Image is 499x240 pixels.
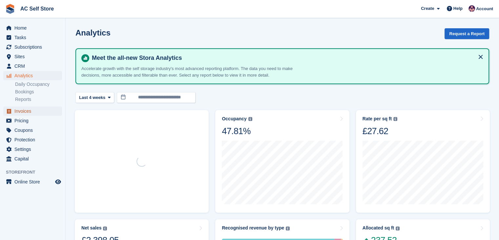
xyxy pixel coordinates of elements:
a: menu [3,154,62,163]
a: menu [3,61,62,71]
span: Last 4 weeks [79,94,105,101]
a: AC Self Store [18,3,56,14]
a: menu [3,52,62,61]
div: 47.81% [222,126,252,137]
span: Subscriptions [14,42,54,52]
a: menu [3,116,62,125]
h2: Analytics [75,28,111,37]
span: CRM [14,61,54,71]
div: Recognised revenue by type [222,225,284,231]
span: Capital [14,154,54,163]
a: Preview store [54,178,62,186]
span: Settings [14,145,54,154]
img: stora-icon-8386f47178a22dfd0bd8f6a31ec36ba5ce8667c1dd55bd0f319d3a0aa187defe.svg [5,4,15,14]
img: icon-info-grey-7440780725fd019a000dd9b08b2336e03edf1995a4989e88bcd33f0948082b44.svg [396,227,400,230]
span: Home [14,23,54,33]
img: icon-info-grey-7440780725fd019a000dd9b08b2336e03edf1995a4989e88bcd33f0948082b44.svg [393,117,397,121]
div: Net sales [81,225,101,231]
a: menu [3,107,62,116]
span: Protection [14,135,54,144]
span: Sites [14,52,54,61]
span: Storefront [6,169,65,176]
span: Coupons [14,126,54,135]
span: Help [453,5,463,12]
a: menu [3,135,62,144]
h4: Meet the all-new Stora Analytics [89,54,483,62]
img: icon-info-grey-7440780725fd019a000dd9b08b2336e03edf1995a4989e88bcd33f0948082b44.svg [248,117,252,121]
span: Account [476,6,493,12]
a: menu [3,42,62,52]
div: Occupancy [222,116,246,122]
p: Accelerate growth with the self storage industry's most advanced reporting platform. The data you... [81,65,311,78]
div: Allocated sq ft [363,225,394,231]
img: icon-info-grey-7440780725fd019a000dd9b08b2336e03edf1995a4989e88bcd33f0948082b44.svg [103,227,107,230]
span: Analytics [14,71,54,80]
span: Pricing [14,116,54,125]
button: Request a Report [445,28,489,39]
span: Online Store [14,177,54,186]
a: menu [3,177,62,186]
a: menu [3,126,62,135]
a: Daily Occupancy [15,81,62,87]
img: icon-info-grey-7440780725fd019a000dd9b08b2336e03edf1995a4989e88bcd33f0948082b44.svg [286,227,290,230]
span: Invoices [14,107,54,116]
button: Last 4 weeks [75,92,114,103]
a: Reports [15,96,62,103]
img: Ted Cox [468,5,475,12]
div: £27.62 [363,126,397,137]
a: Bookings [15,89,62,95]
a: menu [3,145,62,154]
div: Rate per sq ft [363,116,392,122]
a: menu [3,71,62,80]
a: menu [3,23,62,33]
a: menu [3,33,62,42]
span: Create [421,5,434,12]
span: Tasks [14,33,54,42]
